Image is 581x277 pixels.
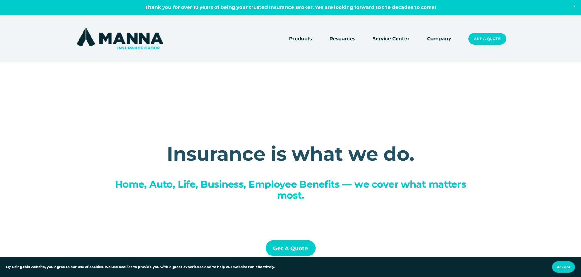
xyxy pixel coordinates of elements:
[329,35,355,43] span: Resources
[75,27,165,51] img: Manna Insurance Group
[115,178,469,201] span: Home, Auto, Life, Business, Employee Benefits — we cover what matters most.
[167,142,414,166] strong: Insurance is what we do.
[289,34,312,43] a: folder dropdown
[289,35,312,43] span: Products
[552,261,575,273] button: Accept
[468,33,506,45] a: Get a Quote
[427,34,451,43] a: Company
[6,264,275,270] p: By using this website, you agree to our use of cookies. We use cookies to provide you with a grea...
[266,240,316,256] a: Get a Quote
[373,34,410,43] a: Service Center
[557,265,570,269] span: Accept
[329,34,355,43] a: folder dropdown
